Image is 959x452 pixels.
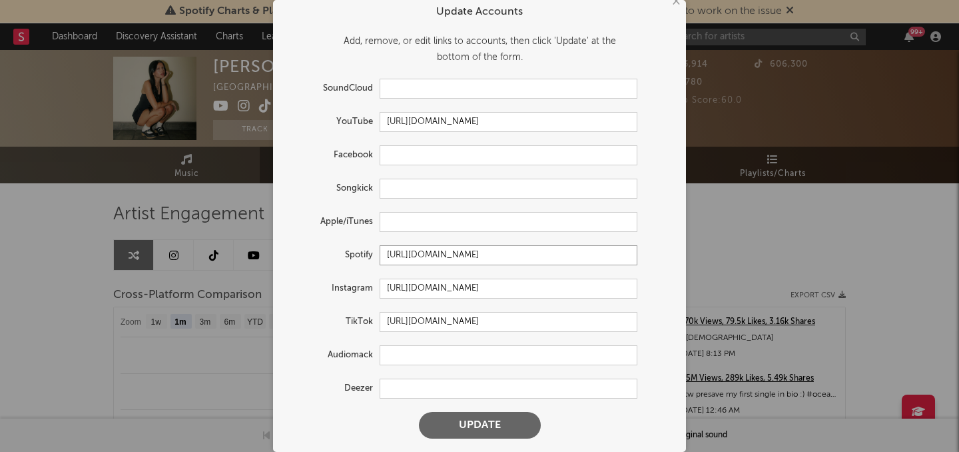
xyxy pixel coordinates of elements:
[286,281,380,297] label: Instagram
[286,81,380,97] label: SoundCloud
[286,314,380,330] label: TikTok
[286,381,380,397] label: Deezer
[286,114,380,130] label: YouTube
[286,33,673,65] div: Add, remove, or edit links to accounts, then click 'Update' at the bottom of the form.
[286,214,380,230] label: Apple/iTunes
[286,147,380,163] label: Facebook
[286,347,380,363] label: Audiomack
[286,181,380,197] label: Songkick
[419,412,541,439] button: Update
[286,4,673,20] div: Update Accounts
[286,247,380,263] label: Spotify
